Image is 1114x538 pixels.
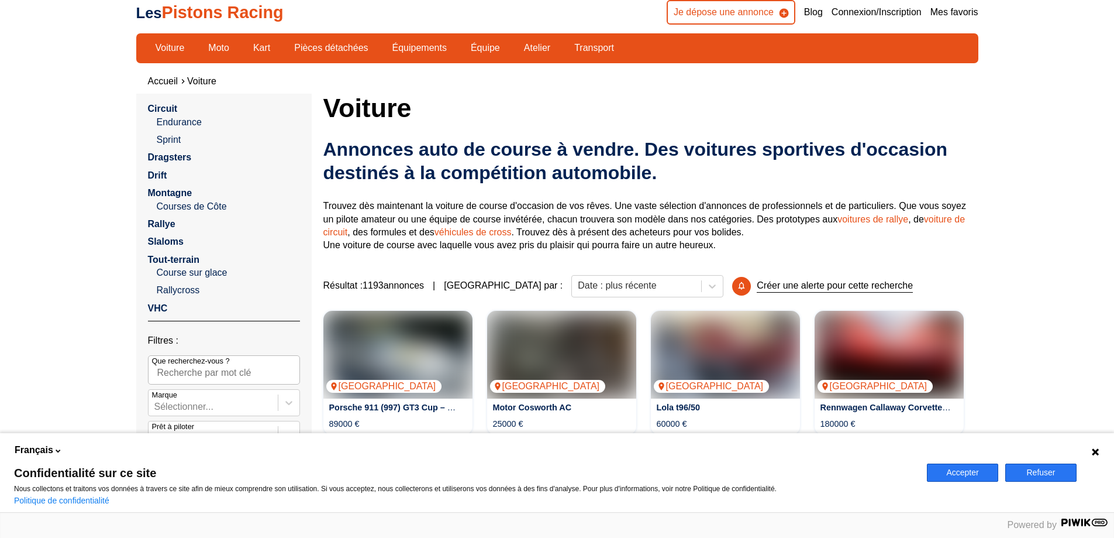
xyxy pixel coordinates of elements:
a: Rallycross [157,284,300,297]
a: VHC [148,303,168,313]
a: Drift [148,170,167,180]
p: [GEOGRAPHIC_DATA] [490,380,606,393]
a: Slaloms [148,237,184,246]
h1: Voiture [323,94,978,122]
a: Tout-terrain [148,255,200,265]
p: Nous collectons et traitons vos données à travers ce site afin de mieux comprendre son utilisatio... [14,485,913,493]
p: [GEOGRAPHIC_DATA] [326,380,442,393]
a: Rennwagen Callaway Corvette C6 GT3[GEOGRAPHIC_DATA] [815,311,964,399]
p: Marque [152,390,177,400]
img: Rennwagen Callaway Corvette C6 GT3 [815,311,964,399]
input: Que recherchez-vous ? [148,355,300,385]
img: Motor Cosworth AC [487,311,636,399]
a: Dragsters [148,152,192,162]
a: Transport [567,38,622,58]
p: Prêt à piloter [152,422,195,432]
a: Endurance [157,116,300,129]
a: véhicules de cross [434,227,512,237]
p: [GEOGRAPHIC_DATA] [654,380,770,393]
h2: Annonces auto de course à vendre. Des voitures sportives d'occasion destinés à la compétition aut... [323,138,978,184]
button: Refuser [1005,464,1077,482]
a: Mes favoris [930,6,978,19]
a: Montagne [148,188,192,198]
a: Voiture [148,38,192,58]
a: Motor Cosworth AC[GEOGRAPHIC_DATA] [487,311,636,399]
a: Connexion/Inscription [832,6,922,19]
input: MarqueSélectionner... [154,402,157,412]
p: 25000 € [493,418,523,430]
a: Porsche 911 (997) GT3 Cup – Rennsport mit Wagenpass [329,403,553,412]
button: Accepter [927,464,998,482]
a: Politique de confidentialité [14,496,109,505]
a: Pièces détachées [287,38,375,58]
a: Courses de Côte [157,200,300,213]
p: Filtres : [148,334,300,347]
span: Powered by [1008,520,1057,530]
a: Voiture [187,76,216,86]
a: Accueil [148,76,178,86]
a: Circuit [148,104,178,114]
a: Équipe [463,38,508,58]
span: | [433,279,435,292]
img: Porsche 911 (997) GT3 Cup – Rennsport mit Wagenpass [323,311,472,399]
a: Porsche 911 (997) GT3 Cup – Rennsport mit Wagenpass[GEOGRAPHIC_DATA] [323,311,472,399]
span: Résultat : 1193 annonces [323,279,425,292]
p: 180000 € [820,418,856,430]
a: Lola t96/50[GEOGRAPHIC_DATA] [651,311,800,399]
a: LesPistons Racing [136,3,284,22]
img: Lola t96/50 [651,311,800,399]
a: Sprint [157,133,300,146]
a: Course sur glace [157,266,300,279]
p: 89000 € [329,418,360,430]
span: Les [136,5,162,21]
span: Français [15,444,53,457]
a: Lola t96/50 [657,403,700,412]
a: Rallye [148,219,175,229]
a: Kart [246,38,278,58]
a: voitures de rallye [837,214,908,224]
a: Moto [201,38,237,58]
a: Rennwagen Callaway Corvette C6 GT3 [820,403,974,412]
p: Créer une alerte pour cette recherche [757,279,913,293]
a: Motor Cosworth AC [493,403,572,412]
a: Atelier [516,38,558,58]
a: Équipements [385,38,454,58]
p: Que recherchez-vous ? [152,356,230,366]
a: Blog [804,6,823,19]
p: [GEOGRAPHIC_DATA] [818,380,933,393]
p: [GEOGRAPHIC_DATA] par : [444,279,563,292]
p: 60000 € [657,418,687,430]
span: Confidentialité sur ce site [14,467,913,479]
p: Trouvez dès maintenant la voiture de course d'occasion de vos rêves. Une vaste sélection d'annonc... [323,200,978,252]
